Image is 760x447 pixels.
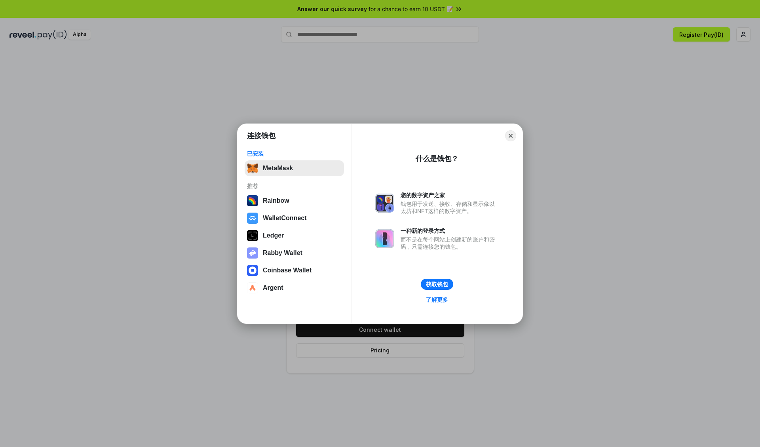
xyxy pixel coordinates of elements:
[375,229,394,248] img: svg+xml,%3Csvg%20xmlns%3D%22http%3A%2F%2Fwww.w3.org%2F2000%2Fsvg%22%20fill%3D%22none%22%20viewBox...
[421,279,453,290] button: 获取钱包
[247,150,342,157] div: 已安装
[245,262,344,278] button: Coinbase Wallet
[247,230,258,241] img: svg+xml,%3Csvg%20xmlns%3D%22http%3A%2F%2Fwww.w3.org%2F2000%2Fsvg%22%20width%3D%2228%22%20height%3...
[263,215,307,222] div: WalletConnect
[401,192,499,199] div: 您的数字资产之家
[505,130,516,141] button: Close
[247,247,258,259] img: svg+xml,%3Csvg%20xmlns%3D%22http%3A%2F%2Fwww.w3.org%2F2000%2Fsvg%22%20fill%3D%22none%22%20viewBox...
[375,194,394,213] img: svg+xml,%3Csvg%20xmlns%3D%22http%3A%2F%2Fwww.w3.org%2F2000%2Fsvg%22%20fill%3D%22none%22%20viewBox...
[263,197,289,204] div: Rainbow
[245,160,344,176] button: MetaMask
[245,245,344,261] button: Rabby Wallet
[426,296,448,303] div: 了解更多
[401,227,499,234] div: 一种新的登录方式
[263,165,293,172] div: MetaMask
[263,249,302,257] div: Rabby Wallet
[247,265,258,276] img: svg+xml,%3Csvg%20width%3D%2228%22%20height%3D%2228%22%20viewBox%3D%220%200%2028%2028%22%20fill%3D...
[245,280,344,296] button: Argent
[416,154,458,164] div: 什么是钱包？
[421,295,453,305] a: 了解更多
[245,193,344,209] button: Rainbow
[263,284,283,291] div: Argent
[247,183,342,190] div: 推荐
[247,213,258,224] img: svg+xml,%3Csvg%20width%3D%2228%22%20height%3D%2228%22%20viewBox%3D%220%200%2028%2028%22%20fill%3D...
[245,228,344,243] button: Ledger
[263,232,284,239] div: Ledger
[247,163,258,174] img: svg+xml,%3Csvg%20fill%3D%22none%22%20height%3D%2233%22%20viewBox%3D%220%200%2035%2033%22%20width%...
[401,200,499,215] div: 钱包用于发送、接收、存储和显示像以太坊和NFT这样的数字资产。
[247,282,258,293] img: svg+xml,%3Csvg%20width%3D%2228%22%20height%3D%2228%22%20viewBox%3D%220%200%2028%2028%22%20fill%3D...
[247,195,258,206] img: svg+xml,%3Csvg%20width%3D%22120%22%20height%3D%22120%22%20viewBox%3D%220%200%20120%20120%22%20fil...
[426,281,448,288] div: 获取钱包
[401,236,499,250] div: 而不是在每个网站上创建新的账户和密码，只需连接您的钱包。
[245,210,344,226] button: WalletConnect
[247,131,275,141] h1: 连接钱包
[263,267,312,274] div: Coinbase Wallet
